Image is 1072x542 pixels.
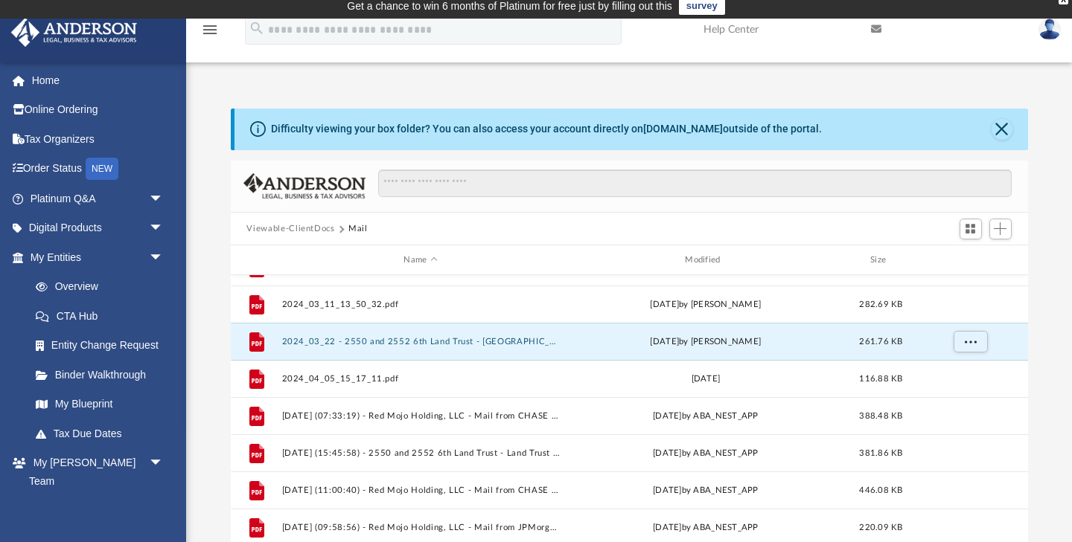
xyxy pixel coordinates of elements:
[281,523,560,532] button: [DATE] (09:58:56) - Red Mojo Holding, LLC - Mail from JPMorgan Chase Bank, N.A..pdf
[10,124,186,154] a: Tax Organizers
[567,484,845,497] div: [DATE] by ABA_NEST_APP
[281,411,560,421] button: [DATE] (07:33:19) - Red Mojo Holding, LLC - Mail from CHASE JPMorgan Chase Bank, N.A..pdf
[859,375,902,383] span: 116.88 KB
[10,65,186,95] a: Home
[953,331,987,353] button: More options
[567,335,845,349] div: [DATE] by [PERSON_NAME]
[567,298,845,312] div: [DATE] by [PERSON_NAME]
[271,121,822,137] div: Difficulty viewing your box folder? You can also access your account directly on outside of the p...
[960,219,982,239] button: Switch to Grid View
[281,337,560,346] button: 2024_03_22 - 2550 and 2552 6th Land Trust - [GEOGRAPHIC_DATA] Property Appraiser.pdf
[149,184,179,214] span: arrow_drop_down
[10,242,186,272] a: My Entitiesarrow_drop_down
[281,485,560,495] button: [DATE] (11:00:40) - Red Mojo Holding, LLC - Mail from CHASE JPMorgan Chase Bank, N.A..pdf
[859,412,902,420] span: 388.48 KB
[149,448,179,479] span: arrow_drop_down
[21,301,186,331] a: CTA Hub
[201,21,219,39] i: menu
[992,119,1012,140] button: Close
[7,18,141,47] img: Anderson Advisors Platinum Portal
[567,372,845,386] div: [DATE]
[859,300,902,309] span: 282.69 KB
[149,242,179,273] span: arrow_drop_down
[567,521,845,535] div: [DATE] by ABA_NEST_APP
[643,123,723,135] a: [DOMAIN_NAME]
[149,213,179,244] span: arrow_drop_down
[10,448,179,496] a: My [PERSON_NAME] Teamarrow_drop_down
[21,331,186,361] a: Entity Change Request
[378,170,1011,198] input: Search files and folders
[859,486,902,494] span: 446.08 KB
[281,254,559,267] div: Name
[21,360,186,390] a: Binder Walkthrough
[237,254,274,267] div: id
[989,219,1012,239] button: Add
[249,20,265,36] i: search
[10,213,186,243] a: Digital Productsarrow_drop_down
[567,447,845,460] div: [DATE] by ABA_NEST_APP
[10,184,186,213] a: Platinum Q&Aarrow_drop_down
[566,254,844,267] div: Modified
[281,300,560,309] button: 2024_03_11_13_50_32.pdf
[21,390,179,419] a: My Blueprint
[859,338,902,346] span: 261.76 KB
[917,254,1021,267] div: id
[10,95,186,125] a: Online Ordering
[86,158,118,180] div: NEW
[10,154,186,184] a: Order StatusNEW
[21,272,186,302] a: Overview
[1038,19,1061,40] img: User Pic
[281,448,560,458] button: [DATE] (15:45:58) - 2550 and 2552 6th Land Trust - Land Trust Documents from [PERSON_NAME], CFA, ...
[851,254,910,267] div: Size
[281,374,560,384] button: 2024_04_05_15_17_11.pdf
[859,449,902,457] span: 381.86 KB
[348,222,368,236] button: Mail
[21,419,186,448] a: Tax Due Dates
[201,28,219,39] a: menu
[567,410,845,423] div: [DATE] by ABA_NEST_APP
[246,222,334,236] button: Viewable-ClientDocs
[859,523,902,532] span: 220.09 KB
